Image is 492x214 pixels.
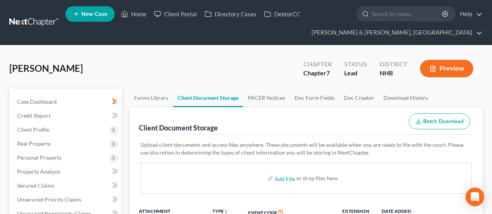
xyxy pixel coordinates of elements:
span: [PERSON_NAME] [9,63,83,74]
a: Client Portal [150,7,201,21]
a: Client Document Storage [173,89,243,107]
div: Open Intercom Messenger [466,188,484,206]
span: Batch Download [423,118,464,125]
a: PACER Notices [243,89,290,107]
div: Status [344,60,367,69]
span: Secured Claims [17,182,54,189]
span: Personal Property [17,154,61,161]
a: Forms Library [130,89,173,107]
div: District [380,60,408,69]
button: Preview [420,60,473,77]
a: Help [456,7,482,21]
a: [PERSON_NAME] & [PERSON_NAME], [GEOGRAPHIC_DATA] [308,26,482,40]
a: Doc Creator [339,89,379,107]
span: 7 [326,69,330,77]
a: Property Analysis [11,165,122,179]
div: Chapter [303,69,332,78]
span: Client Profile [17,126,49,133]
span: Case Dashboard [17,98,57,105]
a: Home [117,7,150,21]
span: New Case [81,11,107,17]
div: Lead [344,69,367,78]
a: DebtorCC [260,7,304,21]
a: Credit Report [11,109,122,123]
a: Directory Cases [201,7,260,21]
a: Doc Form Fields [290,89,339,107]
span: Real Property [17,140,51,147]
a: Secured Claims [11,179,122,193]
a: Download History [379,89,433,107]
input: Search by name... [372,7,443,21]
button: Batch Download [409,113,470,130]
p: Upload client documents and access files anywhere. These documents will be available when you are... [140,141,472,157]
div: Chapter [303,60,332,69]
button: TYPEunfold_more [212,209,228,214]
div: or drop files here [296,174,338,182]
span: Credit Report [17,112,51,119]
div: NHB [380,69,408,78]
span: Unsecured Priority Claims [17,196,81,203]
a: Unsecured Priority Claims [11,193,122,207]
a: Case Dashboard [11,95,122,109]
div: Client Document Storage [139,123,218,132]
span: Property Analysis [17,168,60,175]
i: unfold_more [224,209,228,214]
